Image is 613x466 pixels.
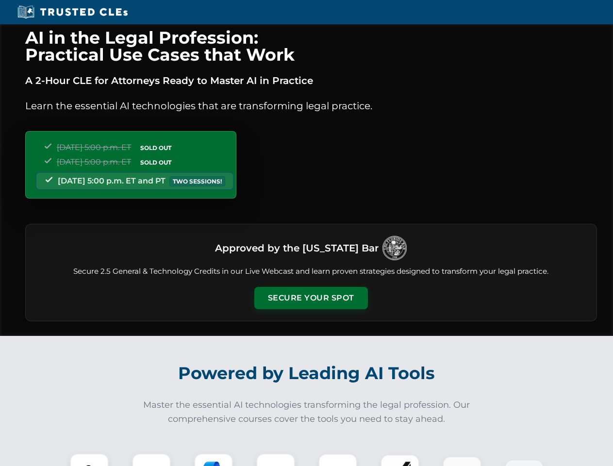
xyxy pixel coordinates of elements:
span: [DATE] 5:00 p.m. ET [57,143,131,152]
span: [DATE] 5:00 p.m. ET [57,157,131,166]
span: SOLD OUT [137,143,175,153]
p: A 2-Hour CLE for Attorneys Ready to Master AI in Practice [25,73,597,88]
h1: AI in the Legal Profession: Practical Use Cases that Work [25,29,597,63]
p: Learn the essential AI technologies that are transforming legal practice. [25,98,597,114]
p: Secure 2.5 General & Technology Credits in our Live Webcast and learn proven strategies designed ... [37,266,585,277]
h3: Approved by the [US_STATE] Bar [215,239,379,257]
p: Master the essential AI technologies transforming the legal profession. Our comprehensive courses... [137,398,477,426]
img: Logo [382,236,407,260]
button: Secure Your Spot [254,287,368,309]
img: Trusted CLEs [15,5,131,19]
h2: Powered by Leading AI Tools [38,356,576,390]
span: SOLD OUT [137,157,175,167]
